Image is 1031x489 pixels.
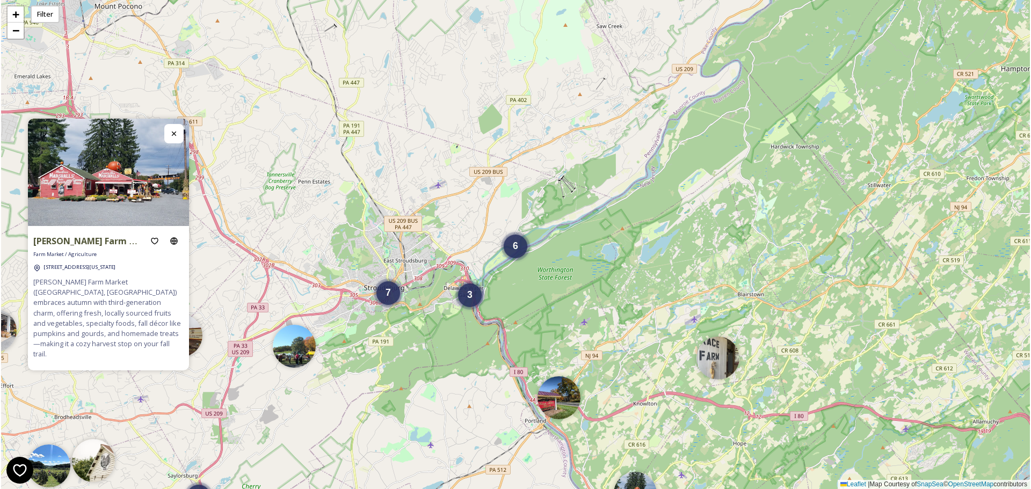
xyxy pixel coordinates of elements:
a: OpenStreetMap [948,480,994,488]
div: Map Courtesy of © contributors [838,480,1030,489]
div: 6 [504,235,527,258]
span: 7 [386,287,391,298]
img: Marker [538,376,580,419]
span: | [868,480,869,488]
img: Marshall.jpg [28,119,189,239]
div: Filter [31,5,60,23]
a: Zoom out [8,23,24,39]
div: 3 [458,283,482,307]
strong: [PERSON_NAME] Farm Market [33,235,161,247]
a: Leaflet [840,480,866,488]
a: SnapSea [917,480,943,488]
img: Marker [696,337,739,379]
span: 6 [513,240,518,251]
span: [PERSON_NAME] Farm Market ([GEOGRAPHIC_DATA], [GEOGRAPHIC_DATA]) embraces autumn with third-gener... [33,277,184,360]
span: 3 [467,289,473,300]
span: [STREET_ADDRESS][US_STATE] [43,264,115,271]
div: 7 [376,281,400,305]
img: Marker [27,444,70,487]
img: Marker [273,325,316,368]
a: [STREET_ADDRESS][US_STATE] [43,261,115,272]
span: + [12,8,19,21]
span: Farm Market / Agriculture [33,251,97,258]
img: Marker [72,439,115,482]
span: − [12,24,19,37]
a: Zoom in [8,6,24,23]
